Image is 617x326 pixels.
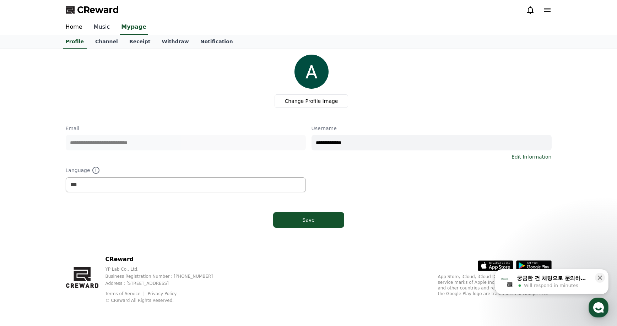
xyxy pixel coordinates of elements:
[60,20,88,35] a: Home
[88,20,116,35] a: Music
[59,236,80,242] span: Messages
[287,216,330,223] div: Save
[105,281,224,286] p: Address : [STREET_ADDRESS]
[47,225,92,243] a: Messages
[92,225,136,243] a: Settings
[105,255,224,264] p: CReward
[148,291,177,296] a: Privacy Policy
[312,125,552,132] p: Username
[18,236,31,241] span: Home
[294,55,329,89] img: profile_image
[66,166,306,175] p: Language
[105,236,123,241] span: Settings
[438,274,552,297] p: App Store, iCloud, iCloud Drive, and iTunes Store are service marks of Apple Inc., registered in ...
[63,35,87,49] a: Profile
[77,4,119,16] span: CReward
[156,35,194,49] a: Withdraw
[66,4,119,16] a: CReward
[275,94,348,108] label: Change Profile Image
[195,35,239,49] a: Notification
[105,298,224,303] p: © CReward All Rights Reserved.
[105,291,146,296] a: Terms of Service
[105,266,224,272] p: YP Lab Co., Ltd.
[90,35,124,49] a: Channel
[124,35,156,49] a: Receipt
[512,153,552,160] a: Edit Information
[105,273,224,279] p: Business Registration Number : [PHONE_NUMBER]
[120,20,148,35] a: Mypage
[66,125,306,132] p: Email
[273,212,344,228] button: Save
[2,225,47,243] a: Home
